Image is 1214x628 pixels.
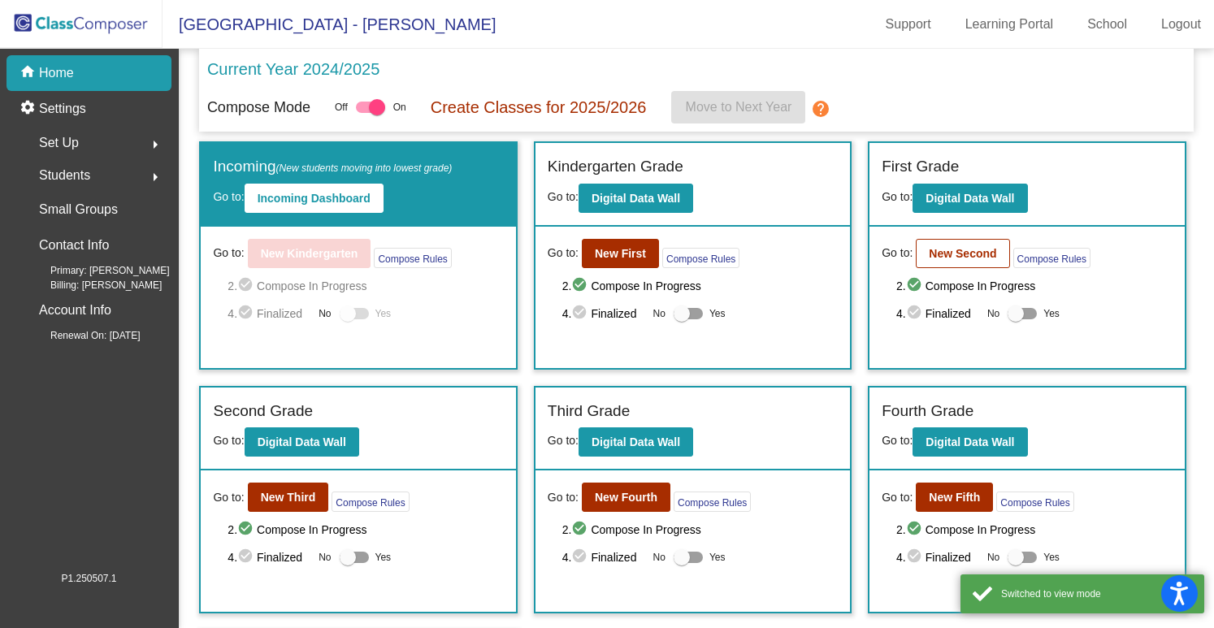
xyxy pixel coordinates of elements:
[926,192,1014,205] b: Digital Data Wall
[592,435,680,448] b: Digital Data Wall
[258,192,371,205] b: Incoming Dashboard
[20,63,39,83] mat-icon: home
[653,550,666,565] span: No
[39,164,90,187] span: Students
[237,548,257,567] mat-icon: check_circle
[579,427,693,457] button: Digital Data Wall
[548,434,579,447] span: Go to:
[1043,548,1060,567] span: Yes
[39,198,118,221] p: Small Groups
[213,400,313,423] label: Second Grade
[709,548,726,567] span: Yes
[916,239,1009,268] button: New Second
[228,276,504,296] span: 2. Compose In Progress
[261,247,358,260] b: New Kindergarten
[393,100,406,115] span: On
[548,190,579,203] span: Go to:
[571,304,591,323] mat-icon: check_circle
[571,548,591,567] mat-icon: check_circle
[685,100,791,114] span: Move to Next Year
[882,434,913,447] span: Go to:
[145,167,165,187] mat-icon: arrow_right
[548,245,579,262] span: Go to:
[671,91,805,123] button: Move to Next Year
[913,427,1027,457] button: Digital Data Wall
[906,520,926,539] mat-icon: check_circle
[896,276,1173,296] span: 2. Compose In Progress
[896,548,979,567] span: 4. Finalized
[916,483,993,512] button: New Fifth
[319,550,331,565] span: No
[237,304,257,323] mat-icon: check_circle
[245,184,384,213] button: Incoming Dashboard
[237,520,257,539] mat-icon: check_circle
[896,520,1173,539] span: 2. Compose In Progress
[562,548,645,567] span: 4. Finalized
[163,11,496,37] span: [GEOGRAPHIC_DATA] - [PERSON_NAME]
[145,135,165,154] mat-icon: arrow_right
[207,97,310,119] p: Compose Mode
[375,304,392,323] span: Yes
[873,11,944,37] a: Support
[248,239,371,268] button: New Kindergarten
[24,278,162,292] span: Billing: [PERSON_NAME]
[562,276,839,296] span: 2. Compose In Progress
[906,276,926,296] mat-icon: check_circle
[1043,304,1060,323] span: Yes
[571,520,591,539] mat-icon: check_circle
[24,263,170,278] span: Primary: [PERSON_NAME]
[653,306,666,321] span: No
[228,520,504,539] span: 2. Compose In Progress
[906,304,926,323] mat-icon: check_circle
[375,548,392,567] span: Yes
[319,306,331,321] span: No
[213,434,244,447] span: Go to:
[1148,11,1214,37] a: Logout
[213,155,452,179] label: Incoming
[213,489,244,506] span: Go to:
[245,427,359,457] button: Digital Data Wall
[258,435,346,448] b: Digital Data Wall
[882,190,913,203] span: Go to:
[595,491,657,504] b: New Fourth
[39,234,109,257] p: Contact Info
[1001,587,1192,601] div: Switched to view mode
[1074,11,1140,37] a: School
[674,492,751,512] button: Compose Rules
[548,155,683,179] label: Kindergarten Grade
[39,299,111,322] p: Account Info
[374,248,451,268] button: Compose Rules
[24,328,140,343] span: Renewal On: [DATE]
[548,400,630,423] label: Third Grade
[562,304,645,323] span: 4. Finalized
[582,239,659,268] button: New First
[336,100,349,115] span: Off
[952,11,1067,37] a: Learning Portal
[913,184,1027,213] button: Digital Data Wall
[213,190,244,203] span: Go to:
[906,548,926,567] mat-icon: check_circle
[812,99,831,119] mat-icon: help
[39,63,74,83] p: Home
[20,99,39,119] mat-icon: settings
[207,57,379,81] p: Current Year 2024/2025
[882,400,973,423] label: Fourth Grade
[582,483,670,512] button: New Fourth
[39,99,86,119] p: Settings
[276,162,453,174] span: (New students moving into lowest grade)
[228,548,310,567] span: 4. Finalized
[882,245,913,262] span: Go to:
[929,491,980,504] b: New Fifth
[548,489,579,506] span: Go to:
[595,247,646,260] b: New First
[237,276,257,296] mat-icon: check_circle
[929,247,996,260] b: New Second
[882,155,959,179] label: First Grade
[248,483,329,512] button: New Third
[332,492,409,512] button: Compose Rules
[562,520,839,539] span: 2. Compose In Progress
[882,489,913,506] span: Go to:
[662,248,739,268] button: Compose Rules
[213,245,244,262] span: Go to:
[1013,248,1090,268] button: Compose Rules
